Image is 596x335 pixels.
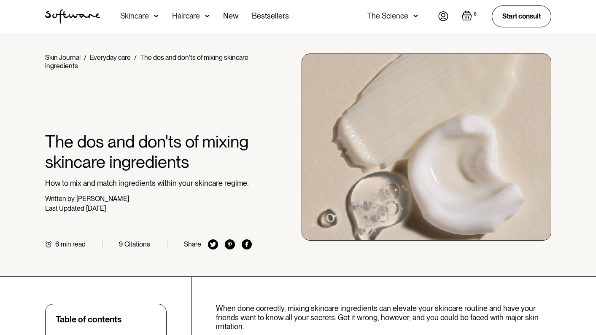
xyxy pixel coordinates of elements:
p: How to mix and match ingredients within your skincare regime. [45,179,252,188]
p: When done correctly, mixing skincare ingredients can elevate your skincare routine and have your ... [216,304,551,331]
div: / [84,54,86,62]
a: Open cart [462,11,478,22]
div: 6 [55,240,59,248]
div: Citations [124,240,150,248]
img: twitter icon [208,239,218,249]
div: Written by [45,195,75,203]
div: 9 [119,240,123,248]
a: Everyday care [90,54,131,62]
div: The Science [367,12,408,20]
img: arrow down [205,12,210,20]
img: Software Logo [45,9,100,24]
img: facebook icon [242,239,252,249]
div: [DATE] [86,204,106,212]
img: arrow down [154,12,159,20]
a: Start consult [492,5,551,27]
div: 0 [472,11,478,18]
img: arrow down [413,12,418,20]
div: Table of contents [56,314,121,324]
div: The dos and don'ts of mixing skincare ingredients [45,54,248,70]
h1: The dos and don'ts of mixing skincare ingredients [45,131,252,172]
div: Share [184,240,201,248]
a: Skin Journal [45,54,81,62]
img: pinterest icon [225,239,235,249]
div: / [134,54,137,62]
a: home [45,9,100,24]
div: min read [61,240,86,248]
div: Skincare [120,12,149,20]
div: Haircare [172,12,200,20]
div: [PERSON_NAME] [76,195,129,203]
div: Last Updated [45,204,84,212]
